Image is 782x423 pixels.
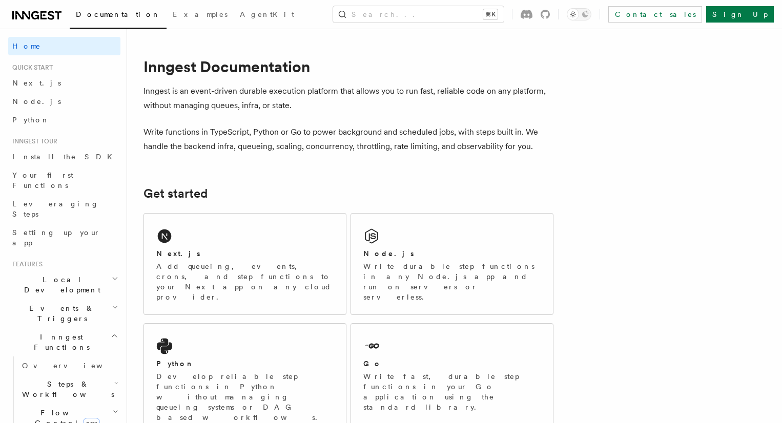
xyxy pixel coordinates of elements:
[18,375,120,404] button: Steps & Workflows
[363,248,414,259] h2: Node.js
[240,10,294,18] span: AgentKit
[18,356,120,375] a: Overview
[12,79,61,87] span: Next.js
[70,3,167,29] a: Documentation
[8,270,120,299] button: Local Development
[12,41,41,51] span: Home
[156,248,200,259] h2: Next.js
[8,166,120,195] a: Your first Functions
[8,260,43,268] span: Features
[608,6,702,23] a: Contact sales
[483,9,498,19] kbd: ⌘K
[8,111,120,129] a: Python
[173,10,228,18] span: Examples
[234,3,300,28] a: AgentKit
[8,137,57,145] span: Inngest tour
[363,261,541,302] p: Write durable step functions in any Node.js app and run on servers or serverless.
[143,57,553,76] h1: Inngest Documentation
[167,3,234,28] a: Examples
[12,200,99,218] span: Leveraging Steps
[8,332,111,352] span: Inngest Functions
[12,153,118,161] span: Install the SDK
[8,195,120,223] a: Leveraging Steps
[22,362,128,370] span: Overview
[351,213,553,315] a: Node.jsWrite durable step functions in any Node.js app and run on servers or serverless.
[12,171,73,189] span: Your first Functions
[156,261,334,302] p: Add queueing, events, crons, and step functions to your Next app on any cloud provider.
[8,92,120,111] a: Node.js
[567,8,591,20] button: Toggle dark mode
[8,64,53,72] span: Quick start
[12,228,100,247] span: Setting up your app
[8,223,120,252] a: Setting up your app
[143,213,346,315] a: Next.jsAdd queueing, events, crons, and step functions to your Next app on any cloud provider.
[18,379,114,399] span: Steps & Workflows
[143,186,208,201] a: Get started
[143,125,553,154] p: Write functions in TypeScript, Python or Go to power background and scheduled jobs, with steps bu...
[156,358,194,369] h2: Python
[706,6,774,23] a: Sign Up
[76,10,160,18] span: Documentation
[8,74,120,92] a: Next.js
[143,84,553,113] p: Inngest is an event-driven durable execution platform that allows you to run fast, reliable code ...
[363,358,382,369] h2: Go
[12,97,61,105] span: Node.js
[363,371,541,412] p: Write fast, durable step functions in your Go application using the standard library.
[8,303,112,324] span: Events & Triggers
[156,371,334,422] p: Develop reliable step functions in Python without managing queueing systems or DAG based workflows.
[8,328,120,356] button: Inngest Functions
[8,147,120,166] a: Install the SDK
[8,299,120,328] button: Events & Triggers
[12,116,50,124] span: Python
[8,274,112,295] span: Local Development
[333,6,504,23] button: Search...⌘K
[8,37,120,55] a: Home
